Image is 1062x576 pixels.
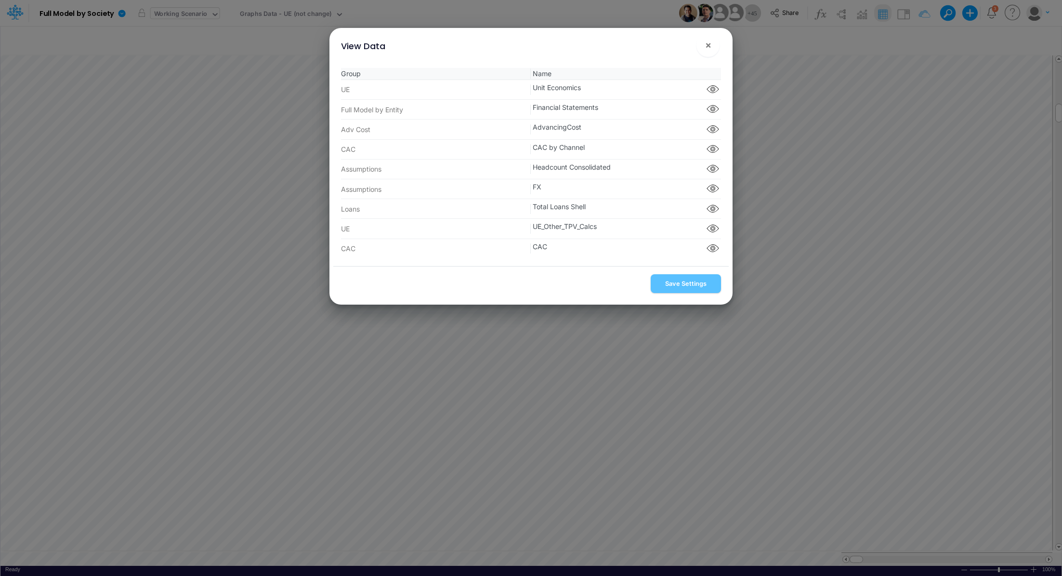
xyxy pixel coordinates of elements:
[531,82,721,97] span: Unit Economics
[341,120,721,139] li: Adv Cost AdvancingCost
[341,144,531,154] span: CAC
[341,160,721,179] li: Assumptions Headcount Consolidated
[531,182,721,196] span: FX
[531,102,721,117] span: Financial Statements
[341,84,531,94] span: UE
[531,162,721,176] span: Headcount Consolidated
[531,122,721,136] span: AdvancingCost
[531,68,721,79] span: Name
[341,179,721,199] li: Assumptions FX
[341,199,721,219] li: Loans Total Loans Shell
[341,40,385,53] div: View Data
[696,34,720,57] button: Close
[705,39,711,51] span: ×
[341,239,721,258] li: CAC CAC
[341,68,531,79] span: Group
[341,243,531,254] span: CAC
[341,105,531,115] span: Full Model by Entity
[341,224,531,234] span: UE
[341,100,721,120] li: Full Model by Entity Financial Statements
[531,221,721,236] span: UE_Other_TPV_Calcs
[531,241,721,256] span: CAC
[341,204,531,214] span: Loans
[341,124,531,134] span: Adv Cost
[341,164,531,174] span: Assumptions
[531,201,721,216] span: Total Loans Shell
[531,142,721,157] span: CAC by Channel
[341,80,721,100] li: UE Unit Economics
[341,140,721,160] li: CAC CAC by Channel
[341,219,721,239] li: UE UE_Other_TPV_Calcs
[341,184,531,194] span: Assumptions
